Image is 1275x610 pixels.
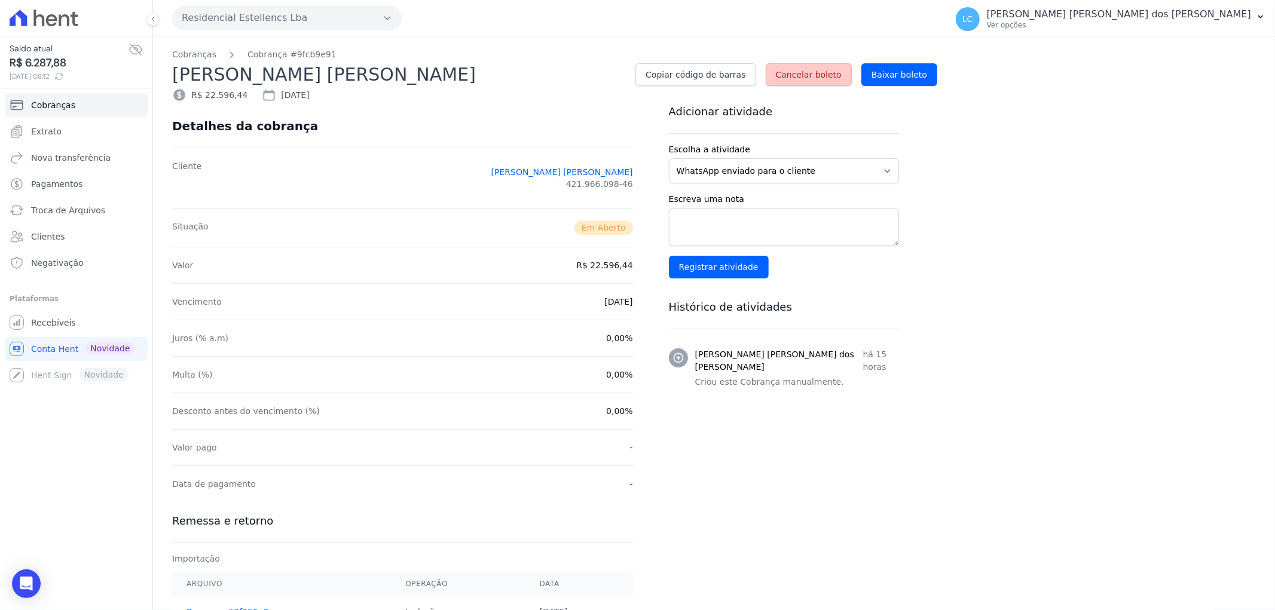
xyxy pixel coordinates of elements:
[646,69,745,81] span: Copiar código de barras
[863,348,899,373] p: há 15 horas
[172,296,222,308] dt: Vencimento
[10,71,129,82] span: [DATE] 08:12
[5,198,148,222] a: Troca de Arquivos
[172,572,391,596] th: Arquivo
[5,311,148,335] a: Recebíveis
[606,405,632,417] dd: 0,00%
[172,553,633,565] div: Importação
[987,8,1251,20] p: [PERSON_NAME] [PERSON_NAME] dos [PERSON_NAME]
[172,160,201,196] dt: Cliente
[574,220,633,235] span: Em Aberto
[525,572,633,596] th: Data
[5,251,148,275] a: Negativação
[635,63,756,86] a: Copiar código de barras
[172,514,633,528] h3: Remessa e retorno
[669,256,769,278] input: Registrar atividade
[85,342,134,355] span: Novidade
[10,292,143,306] div: Plataformas
[172,119,318,133] div: Detalhes da cobrança
[172,259,193,271] dt: Valor
[10,42,129,55] span: Saldo atual
[31,99,75,111] span: Cobranças
[604,296,632,308] dd: [DATE]
[962,15,973,23] span: LC
[987,20,1251,30] p: Ver opções
[861,63,937,86] a: Baixar boleto
[12,569,41,598] div: Open Intercom Messenger
[172,442,217,453] dt: Valor pago
[172,6,402,30] button: Residencial Estellencs Lba
[766,63,852,86] a: Cancelar boleto
[669,143,899,156] label: Escolha a atividade
[31,204,105,216] span: Troca de Arquivos
[31,231,65,243] span: Clientes
[606,369,632,381] dd: 0,00%
[31,125,62,137] span: Extrato
[172,405,320,417] dt: Desconto antes do vencimento (%)
[872,69,927,81] span: Baixar boleto
[669,193,899,206] label: Escreva uma nota
[695,376,899,388] p: Criou este Cobrança manualmente.
[31,152,111,164] span: Nova transferência
[172,61,626,88] h2: [PERSON_NAME] [PERSON_NAME]
[630,442,633,453] dd: -
[172,332,228,344] dt: Juros (% a.m)
[491,166,633,178] a: [PERSON_NAME] [PERSON_NAME]
[172,88,247,102] div: R$ 22.596,44
[31,317,76,329] span: Recebíveis
[5,337,148,361] a: Conta Hent Novidade
[31,257,84,269] span: Negativação
[31,343,78,355] span: Conta Hent
[776,69,842,81] span: Cancelar boleto
[669,105,899,119] h3: Adicionar atividade
[172,48,216,61] a: Cobranças
[566,178,633,190] span: 421.966.098-46
[391,572,525,596] th: Operação
[172,48,1256,61] nav: Breadcrumb
[5,172,148,196] a: Pagamentos
[946,2,1275,36] button: LC [PERSON_NAME] [PERSON_NAME] dos [PERSON_NAME] Ver opções
[172,478,256,490] dt: Data de pagamento
[172,369,213,381] dt: Multa (%)
[10,93,143,387] nav: Sidebar
[262,88,309,102] div: [DATE]
[669,300,899,314] h3: Histórico de atividades
[695,348,863,373] h3: [PERSON_NAME] [PERSON_NAME] dos [PERSON_NAME]
[31,178,82,190] span: Pagamentos
[5,119,148,143] a: Extrato
[5,146,148,170] a: Nova transferência
[606,332,632,344] dd: 0,00%
[5,225,148,249] a: Clientes
[576,259,632,271] dd: R$ 22.596,44
[10,55,129,71] span: R$ 6.287,88
[172,220,209,235] dt: Situação
[247,48,337,61] a: Cobrança #9fcb9e91
[5,93,148,117] a: Cobranças
[630,478,633,490] dd: -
